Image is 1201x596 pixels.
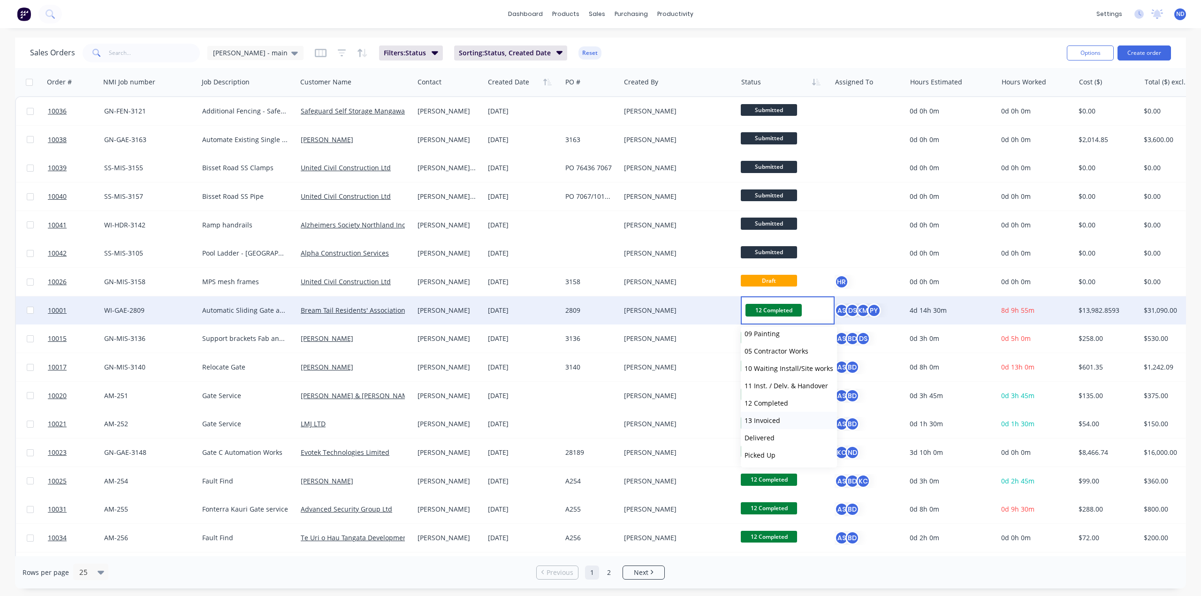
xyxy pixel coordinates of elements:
button: HR [835,275,849,289]
span: 10041 [48,220,67,230]
div: $135.00 [1079,391,1134,400]
div: [PERSON_NAME] [418,306,477,315]
div: Fault Find [202,476,289,486]
div: DS [856,332,870,346]
div: AS [835,360,849,374]
button: KCND [835,445,859,460]
span: 12 Completed [741,502,797,514]
div: [PERSON_NAME] [624,476,728,486]
span: 10021 [48,419,67,429]
div: [DATE] [488,306,558,315]
a: LMJ LTD [301,419,326,428]
div: [PERSON_NAME] [624,163,728,173]
span: Filters: Status [384,48,426,58]
div: BD [845,389,859,403]
button: ASDSKMPY [835,303,881,317]
a: Evotek Technologies Limited [301,448,389,457]
div: [PERSON_NAME] [624,192,728,201]
div: purchasing [610,7,653,21]
a: 10037 [48,552,104,581]
span: 10020 [48,391,67,400]
span: 0d 3h 45m [1001,391,1034,400]
div: $54.00 [1079,419,1134,429]
div: $0.00 [1079,220,1134,230]
div: [PERSON_NAME] [418,533,477,543]
div: PO 76436 7067 [565,163,614,173]
div: [DATE] [488,448,558,457]
div: BD [845,474,859,488]
span: 12 Completed [745,399,788,407]
div: AM-254 [104,476,190,486]
div: 0d 0h 0m [910,249,989,258]
div: Gate Service [202,391,289,400]
span: 0d 0h 0m [1001,448,1031,457]
div: 0d 0h 0m [910,277,989,287]
a: dashboard [503,7,547,21]
div: Order # [47,77,72,87]
button: 11 Inst. / Delv. & Handover [741,377,837,394]
span: Sorting: Status, Created Date [459,48,551,58]
div: [PERSON_NAME] [624,362,728,372]
div: [DATE] [488,391,558,400]
span: 0d 0h 0m [1001,220,1031,229]
div: 0d 3h 0m [910,334,989,343]
div: Automatic Sliding Gate and Fence [202,306,289,315]
div: 0d 3h 45m [910,391,989,400]
div: SS-MIS-3105 [104,249,190,258]
div: Additional Fencing - Safeguard Storage [202,106,289,116]
div: 3140 [565,362,614,372]
div: BD [845,531,859,545]
span: 0d 0h 0m [1001,163,1031,172]
div: 0d 0h 0m [910,192,989,201]
span: 10040 [48,192,67,201]
div: BD [845,360,859,374]
div: Contact [418,77,441,87]
div: WI-HDR-3142 [104,220,190,230]
span: Picked Up [745,451,775,460]
span: Submitted [741,104,797,116]
div: [PERSON_NAME] [624,135,728,144]
div: $0.00 [1079,106,1134,116]
button: ASBD [835,417,859,431]
div: NMI Job number [103,77,155,87]
div: PY [867,303,881,317]
div: 0d 0h 0m [910,163,989,173]
div: [DATE] [488,277,558,287]
div: 2809 [565,306,614,315]
div: Gate C Automation Works [202,448,289,457]
div: [PERSON_NAME] [624,391,728,400]
span: 10042 [48,249,67,258]
div: Gate Service [202,419,289,429]
div: [PERSON_NAME] [624,334,728,343]
a: Next page [623,568,664,577]
a: [PERSON_NAME] [301,362,353,371]
span: 10038 [48,135,67,144]
div: [DATE] [488,163,558,173]
div: GN-GAE-3148 [104,448,190,457]
span: 10025 [48,476,67,486]
span: 0d 5h 0m [1001,334,1031,343]
div: $601.35 [1079,362,1134,372]
a: 10025 [48,467,104,495]
div: [PERSON_NAME] [418,249,477,258]
span: 13 Invoiced [745,416,780,425]
div: 0d 1h 30m [910,419,989,429]
div: AM-251 [104,391,190,400]
button: 13 Invoiced [741,412,837,429]
div: [PERSON_NAME] van der [PERSON_NAME] [418,163,477,173]
div: WI-GAE-2809 [104,306,190,315]
div: $99.00 [1079,476,1134,486]
span: Submitted [741,189,797,201]
span: Submitted [741,218,797,229]
span: 11 Inst. / Delv. & Handover [745,381,828,390]
div: [DATE] [488,476,558,486]
span: Draft [741,275,797,287]
span: 10031 [48,505,67,514]
div: AS [835,303,849,317]
span: Previous [547,568,573,577]
div: settings [1092,7,1127,21]
img: Factory [17,7,31,21]
div: GN-FEN-3121 [104,106,190,116]
div: 28189 [565,448,614,457]
div: 0d 3h 0m [910,476,989,486]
